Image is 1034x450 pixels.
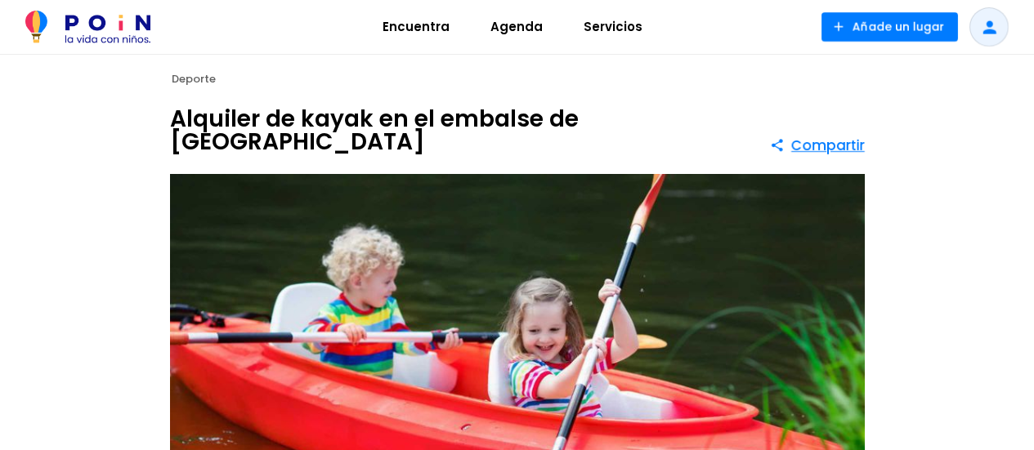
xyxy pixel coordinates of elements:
[821,12,958,42] button: Añade un lugar
[483,14,550,40] span: Agenda
[563,7,663,47] a: Servicios
[362,7,470,47] a: Encuentra
[170,108,770,154] h1: Alquiler de kayak en el embalse de [GEOGRAPHIC_DATA]
[770,131,865,160] button: Compartir
[25,11,150,43] img: POiN
[576,14,650,40] span: Servicios
[470,7,563,47] a: Agenda
[375,14,457,40] span: Encuentra
[172,71,216,87] span: Deporte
